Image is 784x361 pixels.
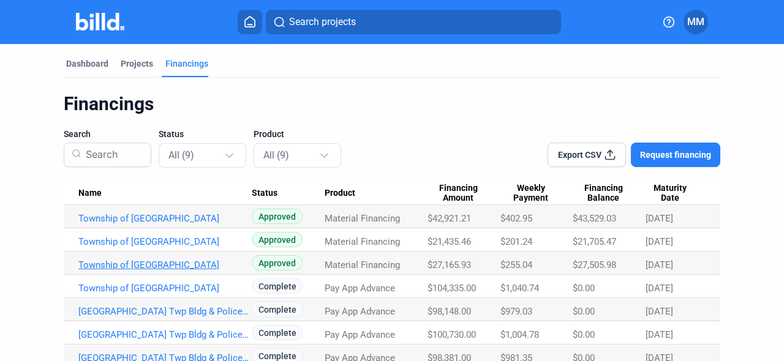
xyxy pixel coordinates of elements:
span: [DATE] [646,329,673,340]
span: Request financing [640,149,711,161]
span: $21,705.47 [573,236,616,247]
button: Request financing [631,143,720,167]
span: Complete [252,302,303,317]
span: $0.00 [573,283,595,294]
span: Status [252,188,277,199]
input: Search [81,139,143,171]
div: Status [252,188,325,199]
span: $201.24 [500,236,532,247]
span: $98,148.00 [428,306,471,317]
span: Product [254,128,284,140]
span: Complete [252,325,303,340]
span: Material Financing [325,259,400,270]
span: Weekly Payment [500,183,562,204]
span: Approved [252,232,303,247]
span: [DATE] [646,236,673,247]
a: Township of [GEOGRAPHIC_DATA] [78,213,252,224]
mat-select-trigger: All (9) [263,149,289,161]
span: $43,529.03 [573,213,616,224]
span: Name [78,188,102,199]
span: $27,505.98 [573,259,616,270]
div: Financing Amount [428,183,500,204]
span: Pay App Advance [325,306,395,317]
div: Financings [165,58,208,70]
span: $0.00 [573,329,595,340]
div: Maturity Date [646,183,706,204]
div: Weekly Payment [500,183,573,204]
span: $402.95 [500,213,532,224]
span: $255.04 [500,259,532,270]
span: Approved [252,209,303,224]
span: MM [687,15,704,29]
span: [DATE] [646,259,673,270]
span: $0.00 [573,306,595,317]
div: Financings [64,92,720,116]
button: Search projects [266,10,561,34]
a: [GEOGRAPHIC_DATA] Twp Bldg & Police_PA_MAY [78,306,252,317]
span: Status [159,128,184,140]
div: Projects [121,58,153,70]
a: Township of [GEOGRAPHIC_DATA] [78,236,252,247]
span: Material Financing [325,213,400,224]
img: Billd Company Logo [76,13,124,31]
span: [DATE] [646,306,673,317]
span: Complete [252,278,303,294]
a: Township of [GEOGRAPHIC_DATA] [78,283,252,294]
mat-select-trigger: All (9) [168,149,194,161]
span: $100,730.00 [428,329,476,340]
span: $104,335.00 [428,283,476,294]
span: Approved [252,255,303,270]
span: Search projects [289,15,356,29]
span: $1,040.74 [500,283,539,294]
a: Township of [GEOGRAPHIC_DATA] [78,259,252,270]
span: $27,165.93 [428,259,471,270]
span: $21,435.46 [428,236,471,247]
span: Export CSV [558,149,601,161]
span: [DATE] [646,283,673,294]
span: Financing Amount [428,183,489,204]
span: Financing Balance [573,183,635,204]
span: $42,921.21 [428,213,471,224]
span: Product [325,188,355,199]
span: Material Financing [325,236,400,247]
span: Pay App Advance [325,329,395,340]
div: Dashboard [66,58,108,70]
div: Financing Balance [573,183,646,204]
a: [GEOGRAPHIC_DATA] Twp Bldg & Police_PA_APR [78,329,252,340]
span: Pay App Advance [325,283,395,294]
button: Export CSV [548,143,626,167]
span: Maturity Date [646,183,695,204]
span: [DATE] [646,213,673,224]
div: Product [325,188,428,199]
span: Search [64,128,91,140]
span: $1,004.78 [500,329,539,340]
div: Name [78,188,252,199]
span: $979.03 [500,306,532,317]
button: MM [684,10,708,34]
